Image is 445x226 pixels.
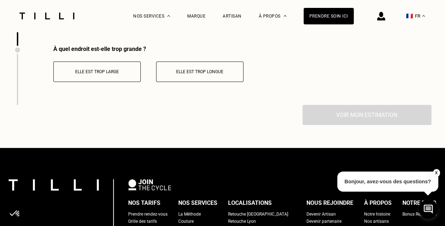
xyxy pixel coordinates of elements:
[53,46,243,52] div: À quel endroit est-elle trop grande ?
[187,14,205,19] a: Marque
[53,61,141,82] button: Elle est trop large
[364,217,389,225] a: Nos artisans
[128,179,171,190] img: logo Join The Cycle
[228,217,256,225] a: Retouche Lyon
[284,15,286,17] img: Menu déroulant à propos
[223,14,242,19] a: Artisan
[160,69,240,74] p: Elle est trop longue
[306,217,342,225] a: Devenir partenaire
[228,210,288,217] a: Retouche [GEOGRAPHIC_DATA]
[406,13,413,19] span: 🇫🇷
[57,69,137,74] p: Elle est trop large
[337,171,438,192] p: Bonjour, avez-vous des questions?
[128,197,160,208] div: Nos tarifs
[402,210,437,217] a: Bonus Réparation
[432,169,440,177] button: X
[422,15,425,17] img: menu déroulant
[178,217,194,225] a: Couture
[128,210,168,217] a: Prendre rendez-vous
[156,61,243,82] button: Elle est trop longue
[228,197,272,208] div: Localisations
[17,13,77,19] img: Logo du service de couturière Tilli
[377,12,385,20] img: icône connexion
[128,217,157,225] a: Grille des tarifs
[178,197,217,208] div: Nos services
[306,210,336,217] a: Devenir Artisan
[178,210,201,217] a: La Méthode
[167,15,170,17] img: Menu déroulant
[9,179,99,190] img: logo Tilli
[306,197,353,208] div: Nous rejoindre
[402,197,436,208] div: Notre blog
[304,8,354,24] a: Prendre soin ici
[364,197,392,208] div: À propos
[364,210,390,217] a: Notre histoire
